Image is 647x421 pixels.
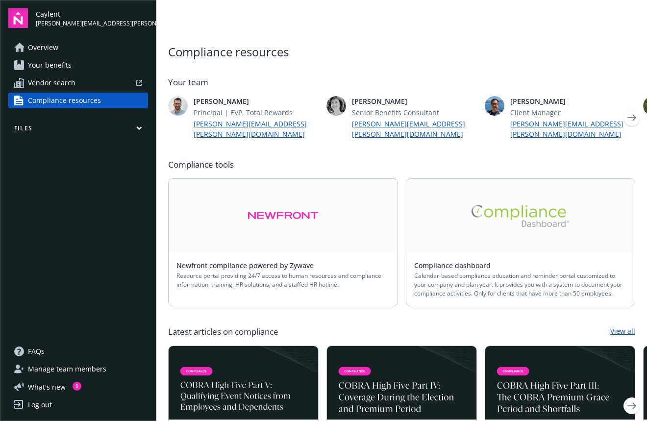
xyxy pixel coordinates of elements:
span: [PERSON_NAME][EMAIL_ADDRESS][PERSON_NAME][DOMAIN_NAME] [36,19,148,28]
a: Next [624,398,640,414]
span: Compliance resources [28,93,101,108]
button: Caylent[PERSON_NAME][EMAIL_ADDRESS][PERSON_NAME][DOMAIN_NAME] [36,8,148,28]
div: 1 [73,382,81,391]
span: Compliance resources [168,43,635,61]
a: Newfront compliance powered by Zywave [176,261,322,270]
a: View all [610,326,635,338]
span: Principal | EVP, Total Rewards [194,107,319,118]
img: BLOG-Card Image - Compliance - COBRA High Five Pt 5 - 09-11-25.jpg [169,346,318,420]
span: [PERSON_NAME] [510,96,635,106]
span: FAQs [28,344,45,359]
a: Alt [169,179,398,252]
img: navigator-logo.svg [8,8,28,28]
a: Compliance dashboard [414,261,498,270]
a: Manage team members [8,361,148,377]
span: Client Manager [510,107,635,118]
span: Caylent [36,9,148,19]
span: Vendor search [28,75,75,91]
span: Your benefits [28,57,72,73]
div: Log out [28,397,52,413]
span: Senior Benefits Consultant [352,107,477,118]
img: photo [168,96,188,116]
a: Overview [8,40,148,55]
a: Next [624,110,640,125]
a: FAQs [8,344,148,359]
button: What's new1 [8,382,81,392]
img: Alt [248,204,319,227]
span: Latest articles on compliance [168,326,278,338]
img: photo [326,96,346,116]
span: Calendar-based compliance education and reminder portal customized to your company and plan year.... [414,272,627,298]
img: Alt [472,205,570,227]
img: photo [485,96,504,116]
span: [PERSON_NAME] [352,96,477,106]
span: Manage team members [28,361,106,377]
a: Alt [406,179,635,252]
span: Overview [28,40,58,55]
button: Files [8,124,148,136]
img: BLOG-Card Image - Compliance - COBRA High Five Pt 4 - 09-04-25.jpg [327,346,476,420]
a: Your benefits [8,57,148,73]
span: [PERSON_NAME] [194,96,319,106]
a: [PERSON_NAME][EMAIL_ADDRESS][PERSON_NAME][DOMAIN_NAME] [194,119,319,139]
a: [PERSON_NAME][EMAIL_ADDRESS][PERSON_NAME][DOMAIN_NAME] [352,119,477,139]
img: BLOG-Card Image - Compliance - COBRA High Five Pt 3 - 09-03-25.jpg [485,346,635,420]
a: Vendor search [8,75,148,91]
a: [PERSON_NAME][EMAIL_ADDRESS][PERSON_NAME][DOMAIN_NAME] [510,119,635,139]
span: Your team [168,76,635,88]
span: Compliance tools [168,159,635,171]
span: What ' s new [28,382,66,392]
a: Compliance resources [8,93,148,108]
span: Resource portal providing 24/7 access to human resources and compliance information, training, HR... [176,272,390,289]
